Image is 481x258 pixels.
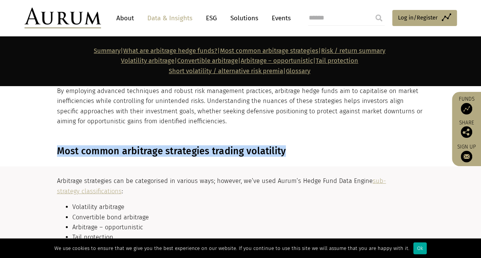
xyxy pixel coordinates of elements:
[72,202,422,212] li: Volatility arbitrage
[202,11,221,25] a: ESG
[169,67,310,75] span: |
[72,212,422,222] li: Convertible bond arbitrage
[461,103,472,114] img: Access Funds
[57,145,422,157] h3: Most common arbitrage strategies trading volatility
[24,8,101,28] img: Aurum
[143,11,196,25] a: Data & Insights
[456,120,477,138] div: Share
[57,176,422,196] p: Arbitrage strategies can be categorised in various ways; however, we’ve used Aurum’s Hedge Fund D...
[121,57,174,64] a: Volatility arbitrage
[321,47,385,54] a: Risk / return summary
[371,10,386,26] input: Submit
[286,67,310,75] a: Glossary
[456,96,477,114] a: Funds
[241,57,313,64] a: Arbitrage – opportunistic
[461,151,472,162] img: Sign up to our newsletter
[94,47,321,54] strong: | | |
[94,47,121,54] a: Summary
[123,47,217,54] a: What are arbitrage hedge funds?
[72,222,422,232] li: Arbitrage – opportunistic
[392,10,457,26] a: Log in/Register
[461,126,472,138] img: Share this post
[121,57,316,64] strong: | | |
[398,13,438,22] span: Log in/Register
[268,11,291,25] a: Events
[113,11,138,25] a: About
[169,67,283,75] a: Short volatility / alternative risk premia
[316,57,358,64] a: Tail protection
[177,57,238,64] a: Convertible arbitrage
[456,144,477,162] a: Sign up
[220,47,318,54] a: Most common arbitrage strategies
[227,11,262,25] a: Solutions
[72,232,422,242] li: Tail protection
[413,242,427,254] div: Ok
[57,86,422,127] p: By employing advanced techniques and robust risk management practices, arbitrage hedge funds aim ...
